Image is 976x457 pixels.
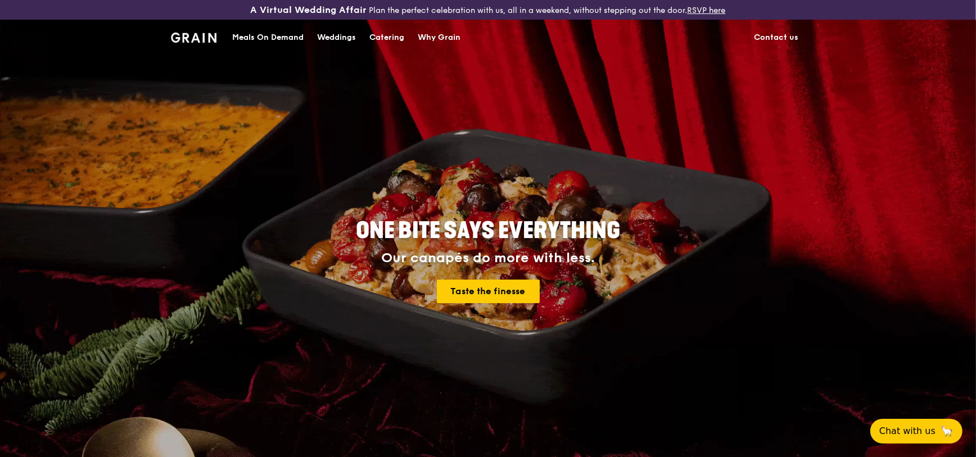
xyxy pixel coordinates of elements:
[171,33,216,43] img: Grain
[310,21,363,54] a: Weddings
[363,21,411,54] a: Catering
[437,280,540,303] a: Taste the finesse
[286,250,690,266] div: Our canapés do more with less.
[317,21,356,54] div: Weddings
[171,20,216,53] a: GrainGrain
[940,424,954,438] span: 🦙
[356,217,620,244] span: ONE BITE SAYS EVERYTHING
[164,4,812,16] div: Plan the perfect celebration with us, all in a weekend, without stepping out the door.
[879,424,936,438] span: Chat with us
[251,4,367,16] h3: A Virtual Wedding Affair
[870,419,963,444] button: Chat with us🦙
[232,21,304,54] div: Meals On Demand
[369,21,404,54] div: Catering
[688,6,726,15] a: RSVP here
[418,21,460,54] div: Why Grain
[411,21,467,54] a: Why Grain
[747,21,805,54] a: Contact us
